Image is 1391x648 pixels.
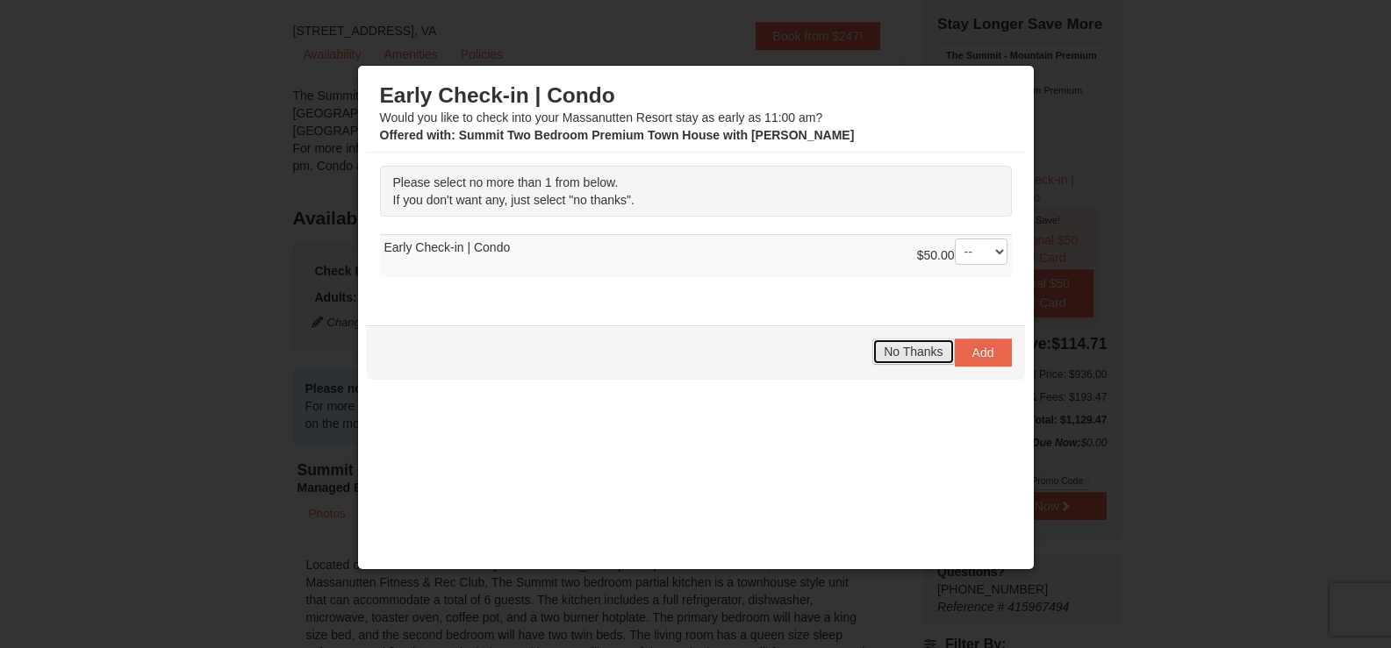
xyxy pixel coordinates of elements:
span: No Thanks [884,345,943,359]
button: Add [955,338,1012,367]
strong: : Summit Two Bedroom Premium Town House with [PERSON_NAME] [380,128,855,142]
span: Add [972,345,994,360]
div: $50.00 [917,239,1007,274]
h3: Early Check-in | Condo [380,82,1012,109]
div: Would you like to check into your Massanutten Resort stay as early as 11:00 am? [380,82,1012,144]
span: Please select no more than 1 from below. [393,175,619,189]
span: Offered with [380,128,452,142]
button: No Thanks [872,338,954,365]
span: If you don't want any, just select "no thanks". [393,193,635,207]
td: Early Check-in | Condo [380,234,1012,277]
